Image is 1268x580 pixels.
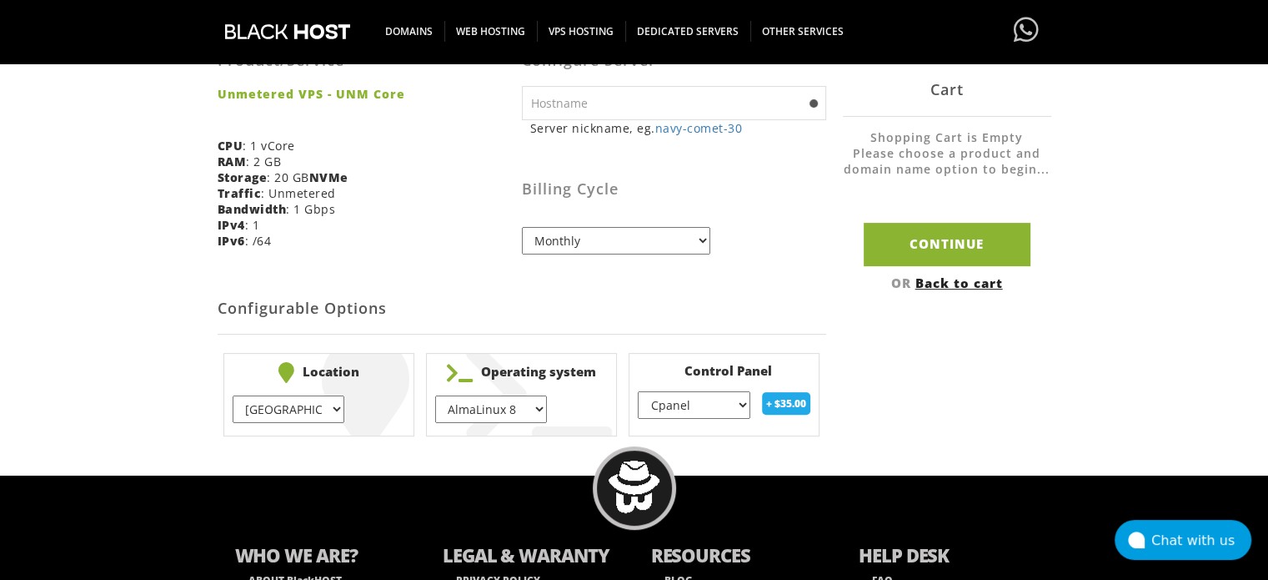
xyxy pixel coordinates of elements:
[218,217,245,233] b: IPv4
[625,21,751,42] span: DEDICATED SERVERS
[373,21,445,42] span: DOMAINS
[435,362,608,383] b: Operating system
[780,396,806,411] span: 35.00
[233,396,344,423] select: } } } } } }
[750,21,855,42] span: OTHER SERVICES
[218,86,509,102] strong: Unmetered VPS - UNM Core
[915,274,1003,290] a: Back to cart
[651,542,826,572] b: RESOURCES
[522,53,826,69] h3: Configure Server
[762,392,810,415] div: + $
[218,185,262,201] b: Traffic
[655,120,743,136] a: navy-comet-30
[859,542,1034,572] b: HELP DESK
[522,86,826,120] input: Hostname
[638,362,810,379] b: Control Panel
[444,21,538,42] span: WEB HOSTING
[235,542,410,572] b: WHO WE ARE?
[309,169,348,185] b: NVMe
[218,138,243,154] b: CPU
[864,223,1030,265] input: Continue
[843,63,1051,117] div: Cart
[218,53,509,69] h3: Product/Service
[218,201,287,217] b: Bandwidth
[233,362,405,383] b: Location
[522,181,826,198] h3: Billing Cycle
[1151,532,1251,548] div: Chat with us
[218,154,247,169] b: RAM
[530,120,826,136] small: Server nickname, eg.
[218,284,826,335] h2: Configurable Options
[218,28,522,261] div: : 1 vCore : 2 GB : 20 GB : Unmetered : 1 Gbps : 1 : /64
[843,274,1051,290] div: OR
[638,391,749,419] select: } } } }
[537,21,626,42] span: VPS HOSTING
[443,542,618,572] b: LEGAL & WARANTY
[608,461,660,513] img: BlackHOST mascont, Blacky.
[218,233,245,249] b: IPv6
[1115,520,1251,560] button: Chat with us
[435,396,547,423] select: } } } } } } } } } } } } } } } } } } } } }
[218,169,268,185] b: Storage
[843,129,1051,194] li: Shopping Cart is Empty Please choose a product and domain name option to begin...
